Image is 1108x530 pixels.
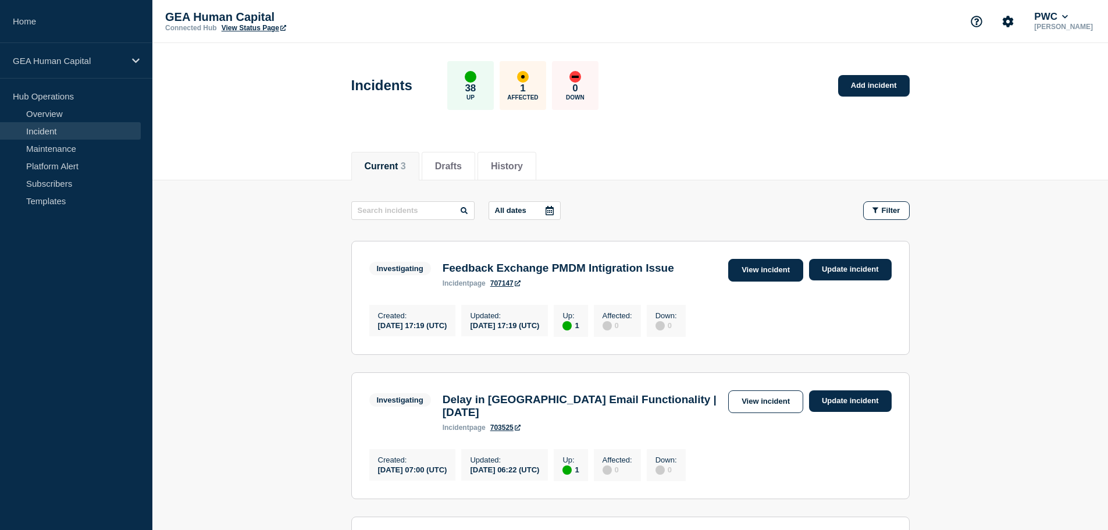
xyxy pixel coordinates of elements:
button: Filter [863,201,910,220]
p: Connected Hub [165,24,217,32]
div: 0 [603,320,632,330]
a: 707147 [490,279,521,287]
div: up [562,321,572,330]
span: incident [443,424,469,432]
div: disabled [603,465,612,475]
button: Drafts [435,161,462,172]
a: View incident [728,390,803,413]
h3: Feedback Exchange PMDM Intigration Issue [443,262,674,275]
p: page [443,424,486,432]
p: Affected : [603,311,632,320]
h3: Delay in [GEOGRAPHIC_DATA] Email Functionality | [DATE] [443,393,722,419]
div: up [562,465,572,475]
p: Updated : [470,311,539,320]
p: Up : [562,311,579,320]
p: page [443,279,486,287]
span: 3 [401,161,406,171]
p: Down : [655,311,677,320]
a: 703525 [490,424,521,432]
p: GEA Human Capital [165,10,398,24]
div: [DATE] 17:19 (UTC) [470,320,539,330]
div: affected [517,71,529,83]
div: 0 [655,464,677,475]
button: PWC [1032,11,1070,23]
p: All dates [495,206,526,215]
a: View Status Page [222,24,286,32]
span: Investigating [369,262,431,275]
p: Down : [655,456,677,464]
button: Account settings [996,9,1020,34]
div: 1 [562,464,579,475]
a: Add incident [838,75,910,97]
div: 0 [603,464,632,475]
p: Created : [378,456,447,464]
div: up [465,71,476,83]
span: incident [443,279,469,287]
div: disabled [603,321,612,330]
p: 1 [520,83,525,94]
p: Up [466,94,475,101]
button: History [491,161,523,172]
p: Affected [507,94,538,101]
div: [DATE] 07:00 (UTC) [378,464,447,474]
div: disabled [655,321,665,330]
div: down [569,71,581,83]
div: disabled [655,465,665,475]
p: GEA Human Capital [13,56,124,66]
a: Update incident [809,259,892,280]
div: 0 [655,320,677,330]
p: Up : [562,456,579,464]
h1: Incidents [351,77,412,94]
button: Current 3 [365,161,406,172]
p: Updated : [470,456,539,464]
p: [PERSON_NAME] [1032,23,1095,31]
span: Filter [882,206,900,215]
p: 38 [465,83,476,94]
span: Investigating [369,393,431,407]
p: Down [566,94,585,101]
p: 0 [572,83,578,94]
div: [DATE] 17:19 (UTC) [378,320,447,330]
div: 1 [562,320,579,330]
button: Support [964,9,989,34]
input: Search incidents [351,201,475,220]
p: Affected : [603,456,632,464]
button: All dates [489,201,561,220]
a: View incident [728,259,803,282]
div: [DATE] 06:22 (UTC) [470,464,539,474]
p: Created : [378,311,447,320]
a: Update incident [809,390,892,412]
